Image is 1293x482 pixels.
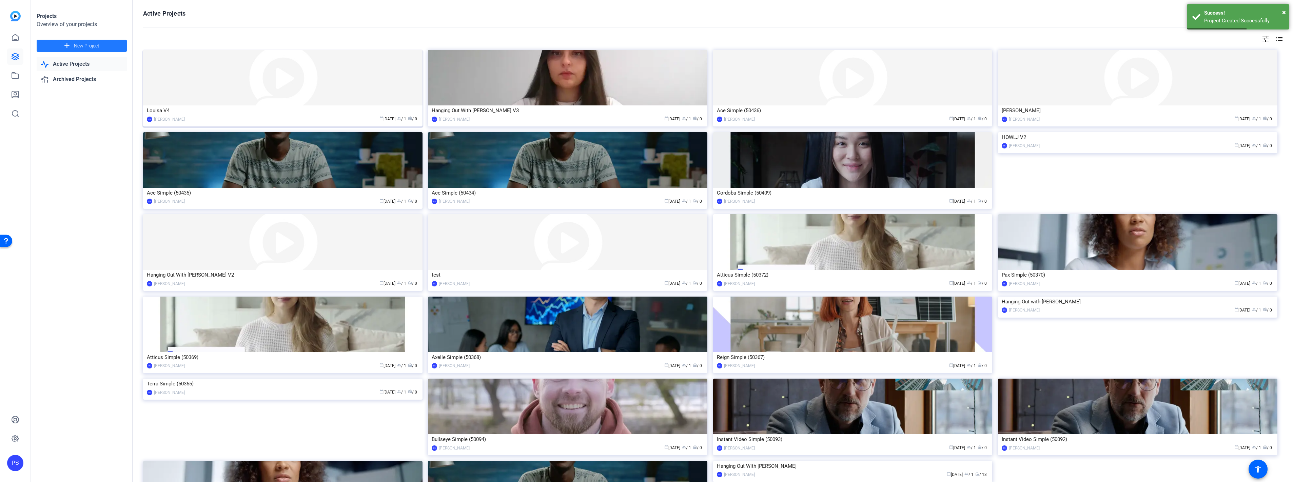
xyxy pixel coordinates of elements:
div: Terra Simple (50365) [147,379,419,389]
span: [DATE] [379,363,395,368]
span: / 0 [693,445,702,450]
div: PS [1002,117,1007,122]
span: / 13 [975,472,987,477]
span: calendar_today [664,363,668,367]
div: [PERSON_NAME] [724,198,755,205]
span: calendar_today [949,281,953,285]
div: PS [717,363,722,368]
span: radio [1263,307,1267,312]
div: Hanging Out With [PERSON_NAME] [717,461,989,471]
span: [DATE] [1234,281,1250,286]
span: / 1 [397,117,406,121]
span: group [397,389,401,394]
span: [DATE] [1234,445,1250,450]
div: PS [717,281,722,286]
span: radio [978,445,982,449]
span: group [682,199,686,203]
span: calendar_today [949,199,953,203]
mat-icon: list [1275,35,1283,43]
span: / 0 [1263,281,1272,286]
span: group [967,199,971,203]
span: calendar_today [1234,307,1238,312]
div: PS [432,117,437,122]
div: Hanging Out With [PERSON_NAME] V2 [147,270,419,280]
span: / 1 [397,281,406,286]
div: Success! [1204,9,1284,17]
div: Instant Video Simple (50093) [717,434,989,444]
div: [PERSON_NAME] [1002,105,1274,116]
div: PS [432,363,437,368]
div: [PERSON_NAME] [154,198,185,205]
span: calendar_today [664,116,668,120]
div: [PERSON_NAME] [439,116,470,123]
div: PS [717,445,722,451]
span: group [1252,143,1256,147]
span: / 0 [408,281,417,286]
span: group [397,281,401,285]
span: [DATE] [949,363,965,368]
span: [DATE] [949,281,965,286]
span: calendar_today [949,445,953,449]
div: Ace Simple (50435) [147,188,419,198]
span: calendar_today [664,445,668,449]
span: radio [1263,143,1267,147]
div: PS [1002,281,1007,286]
span: [DATE] [949,117,965,121]
span: calendar_today [1234,116,1238,120]
div: [PERSON_NAME] [154,280,185,287]
span: group [397,363,401,367]
div: Reign Simple (50367) [717,352,989,362]
span: / 1 [967,199,976,204]
span: / 0 [693,117,702,121]
span: calendar_today [1234,281,1238,285]
span: [DATE] [664,199,680,204]
span: group [1252,307,1256,312]
div: Project Created Successfully [1204,17,1284,25]
div: Overview of your projects [37,20,127,28]
div: Pax Simple (50370) [1002,270,1274,280]
div: [PERSON_NAME] [724,445,755,451]
span: [DATE] [949,199,965,204]
div: [PERSON_NAME] [439,280,470,287]
div: [PERSON_NAME] [724,471,755,478]
span: [DATE] [379,390,395,395]
span: group [967,116,971,120]
span: / 0 [408,117,417,121]
a: Archived Projects [37,73,127,86]
span: / 1 [397,199,406,204]
span: / 1 [397,390,406,395]
div: Hanging Out With [PERSON_NAME] V3 [432,105,704,116]
span: / 1 [682,445,691,450]
h1: Active Projects [143,9,185,18]
span: / 0 [1263,308,1272,313]
span: / 0 [1263,143,1272,148]
div: Bullseye Simple (50094) [432,434,704,444]
span: calendar_today [664,281,668,285]
span: [DATE] [664,363,680,368]
span: calendar_today [1234,143,1238,147]
div: PS [147,117,152,122]
span: group [1252,445,1256,449]
button: New Project [37,40,127,52]
div: [PERSON_NAME] [439,445,470,451]
span: calendar_today [1234,445,1238,449]
span: [DATE] [947,472,963,477]
div: [PERSON_NAME] [154,389,185,396]
span: [DATE] [664,117,680,121]
div: PS [147,390,152,395]
span: / 0 [978,445,987,450]
span: [DATE] [379,281,395,286]
span: group [964,472,968,476]
div: [PERSON_NAME] [1009,142,1040,149]
span: / 1 [1252,445,1261,450]
span: group [967,445,971,449]
span: group [967,281,971,285]
span: / 1 [1252,281,1261,286]
div: PS [717,117,722,122]
span: / 1 [964,472,974,477]
span: radio [1263,445,1267,449]
mat-icon: tune [1261,35,1270,43]
span: radio [408,116,412,120]
span: radio [408,281,412,285]
span: group [682,445,686,449]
